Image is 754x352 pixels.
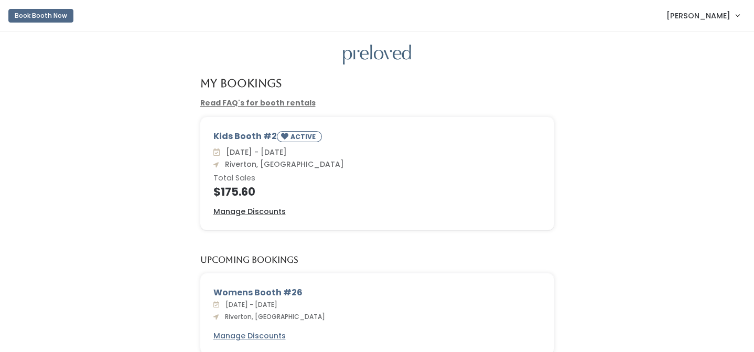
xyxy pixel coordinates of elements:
a: Book Booth Now [8,4,73,27]
h4: My Bookings [200,77,282,89]
span: [PERSON_NAME] [666,10,730,22]
a: [PERSON_NAME] [656,4,750,27]
span: Riverton, [GEOGRAPHIC_DATA] [221,159,344,169]
span: [DATE] - [DATE] [221,300,277,309]
h6: Total Sales [213,174,541,183]
a: Read FAQ's for booth rentals [200,98,316,108]
button: Book Booth Now [8,9,73,23]
span: Riverton, [GEOGRAPHIC_DATA] [221,312,325,321]
h5: Upcoming Bookings [200,255,298,265]
small: ACTIVE [290,132,318,141]
div: Kids Booth #2 [213,130,541,146]
img: preloved logo [343,45,411,65]
a: Manage Discounts [213,206,286,217]
div: Womens Booth #26 [213,286,541,299]
a: Manage Discounts [213,330,286,342]
h4: $175.60 [213,186,541,198]
span: [DATE] - [DATE] [222,147,287,157]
